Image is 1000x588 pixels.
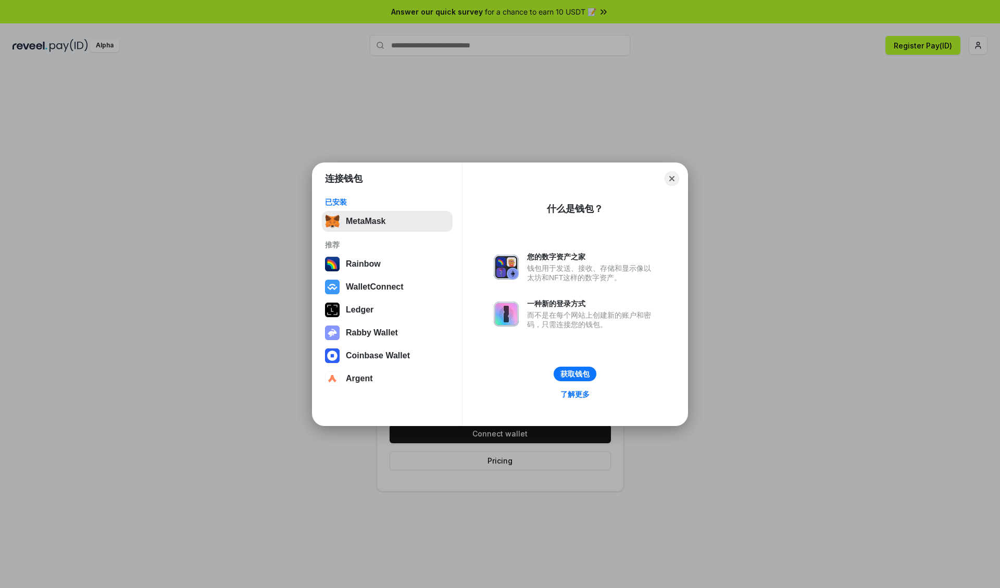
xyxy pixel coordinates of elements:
[346,374,373,383] div: Argent
[346,351,410,360] div: Coinbase Wallet
[554,367,596,381] button: 获取钱包
[554,387,596,401] a: 了解更多
[322,254,453,274] button: Rainbow
[325,326,340,340] img: svg+xml,%3Csvg%20xmlns%3D%22http%3A%2F%2Fwww.w3.org%2F2000%2Fsvg%22%20fill%3D%22none%22%20viewBox...
[527,310,656,329] div: 而不是在每个网站上创建新的账户和密码，只需连接您的钱包。
[322,299,453,320] button: Ledger
[346,217,385,226] div: MetaMask
[325,280,340,294] img: svg+xml,%3Csvg%20width%3D%2228%22%20height%3D%2228%22%20viewBox%3D%220%200%2028%2028%22%20fill%3D...
[346,328,398,337] div: Rabby Wallet
[346,282,404,292] div: WalletConnect
[325,371,340,386] img: svg+xml,%3Csvg%20width%3D%2228%22%20height%3D%2228%22%20viewBox%3D%220%200%2028%2028%22%20fill%3D...
[346,305,373,315] div: Ledger
[325,214,340,229] img: svg+xml,%3Csvg%20fill%3D%22none%22%20height%3D%2233%22%20viewBox%3D%220%200%2035%2033%22%20width%...
[325,197,449,207] div: 已安装
[322,345,453,366] button: Coinbase Wallet
[322,211,453,232] button: MetaMask
[325,172,362,185] h1: 连接钱包
[325,303,340,317] img: svg+xml,%3Csvg%20xmlns%3D%22http%3A%2F%2Fwww.w3.org%2F2000%2Fsvg%22%20width%3D%2228%22%20height%3...
[665,171,679,186] button: Close
[325,348,340,363] img: svg+xml,%3Csvg%20width%3D%2228%22%20height%3D%2228%22%20viewBox%3D%220%200%2028%2028%22%20fill%3D...
[547,203,603,215] div: 什么是钱包？
[527,299,656,308] div: 一种新的登录方式
[322,368,453,389] button: Argent
[560,390,590,399] div: 了解更多
[494,255,519,280] img: svg+xml,%3Csvg%20xmlns%3D%22http%3A%2F%2Fwww.w3.org%2F2000%2Fsvg%22%20fill%3D%22none%22%20viewBox...
[322,277,453,297] button: WalletConnect
[322,322,453,343] button: Rabby Wallet
[527,252,656,261] div: 您的数字资产之家
[527,264,656,282] div: 钱包用于发送、接收、存储和显示像以太坊和NFT这样的数字资产。
[325,240,449,249] div: 推荐
[560,369,590,379] div: 获取钱包
[494,302,519,327] img: svg+xml,%3Csvg%20xmlns%3D%22http%3A%2F%2Fwww.w3.org%2F2000%2Fsvg%22%20fill%3D%22none%22%20viewBox...
[325,257,340,271] img: svg+xml,%3Csvg%20width%3D%22120%22%20height%3D%22120%22%20viewBox%3D%220%200%20120%20120%22%20fil...
[346,259,381,269] div: Rainbow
